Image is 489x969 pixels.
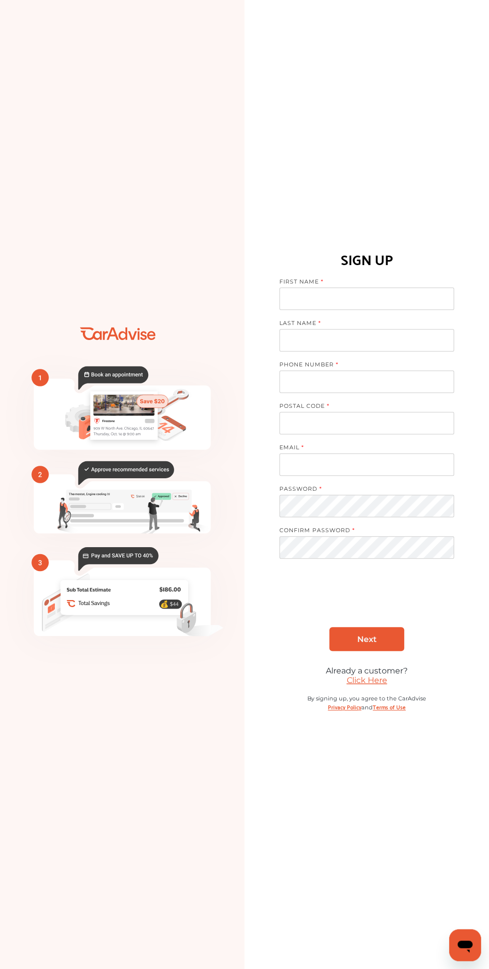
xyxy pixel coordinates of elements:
[373,702,406,711] a: Terms of Use
[279,402,444,412] label: POSTAL CODE
[328,702,361,711] a: Privacy Policy
[279,527,444,536] label: CONFIRM PASSWORD
[341,247,393,271] h1: SIGN UP
[449,929,481,961] iframe: Button to launch messaging window
[279,320,444,329] label: LAST NAME
[291,581,443,620] iframe: reCAPTCHA
[279,695,454,721] div: By signing up, you agree to the CarAdvise and
[347,675,387,685] a: Click Here
[279,361,444,370] label: PHONE NUMBER
[329,627,404,651] a: Next
[160,600,169,608] text: 💰
[279,278,444,288] label: FIRST NAME
[357,635,377,644] span: Next
[279,444,444,453] label: EMAIL
[279,485,444,495] label: PASSWORD
[279,666,454,675] div: Already a customer?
